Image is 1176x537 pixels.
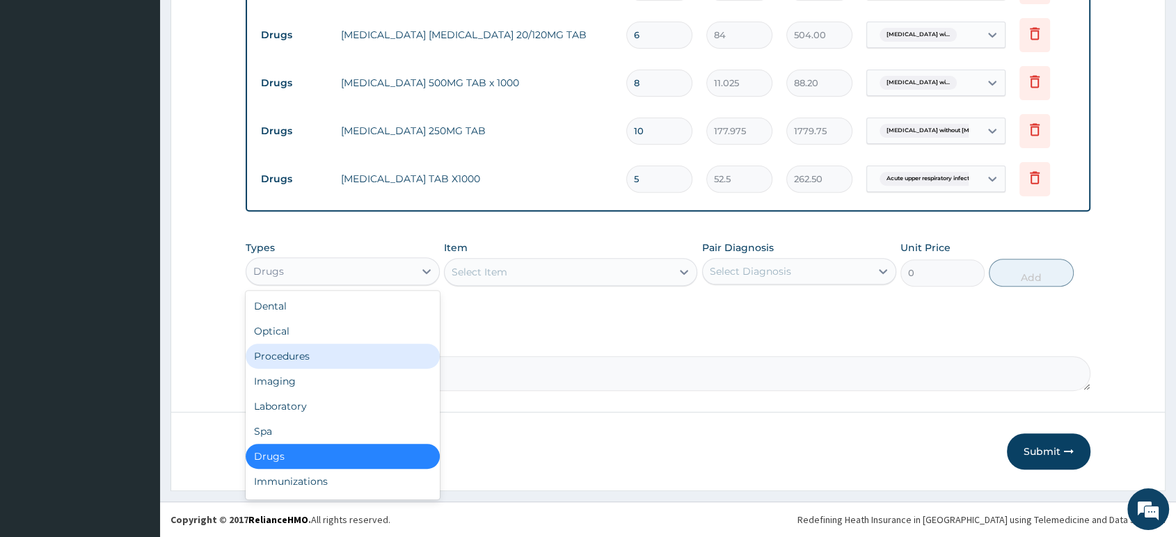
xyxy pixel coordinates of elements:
[246,242,275,254] label: Types
[246,444,440,469] div: Drugs
[160,502,1176,537] footer: All rights reserved.
[26,70,56,104] img: d_794563401_company_1708531726252_794563401
[334,117,619,145] td: [MEDICAL_DATA] 250MG TAB
[246,394,440,419] div: Laboratory
[248,513,308,526] a: RelianceHMO
[246,344,440,369] div: Procedures
[710,264,791,278] div: Select Diagnosis
[880,172,980,186] span: Acute upper respiratory infect...
[246,419,440,444] div: Spa
[797,513,1166,527] div: Redefining Heath Insurance in [GEOGRAPHIC_DATA] using Telemedicine and Data Science!
[253,264,284,278] div: Drugs
[170,513,311,526] strong: Copyright © 2017 .
[1007,433,1090,470] button: Submit
[880,76,957,90] span: [MEDICAL_DATA] wi...
[334,165,619,193] td: [MEDICAL_DATA] TAB X1000
[228,7,262,40] div: Minimize live chat window
[444,241,468,255] label: Item
[246,494,440,519] div: Others
[254,22,334,48] td: Drugs
[246,369,440,394] div: Imaging
[880,124,1020,138] span: [MEDICAL_DATA] without [MEDICAL_DATA]
[334,69,619,97] td: [MEDICAL_DATA] 500MG TAB x 1000
[900,241,951,255] label: Unit Price
[246,469,440,494] div: Immunizations
[81,175,192,316] span: We're online!
[246,294,440,319] div: Dental
[880,28,957,42] span: [MEDICAL_DATA] wi...
[334,21,619,49] td: [MEDICAL_DATA] [MEDICAL_DATA] 20/120MG TAB
[702,241,774,255] label: Pair Diagnosis
[989,259,1073,287] button: Add
[452,265,507,279] div: Select Item
[246,319,440,344] div: Optical
[254,118,334,144] td: Drugs
[72,78,234,96] div: Chat with us now
[7,380,265,428] textarea: Type your message and hit 'Enter'
[254,166,334,192] td: Drugs
[254,70,334,96] td: Drugs
[246,337,1090,348] label: Comment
